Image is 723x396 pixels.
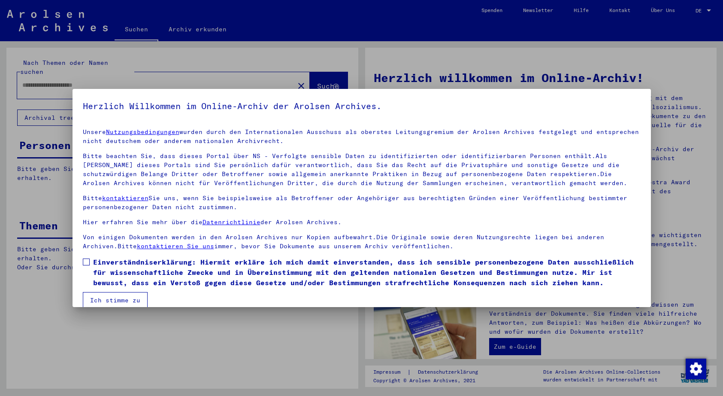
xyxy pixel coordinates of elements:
[102,194,148,202] a: kontaktieren
[83,128,641,146] p: Unsere wurden durch den Internationalen Ausschuss als oberstes Leitungsgremium der Arolsen Archiv...
[83,218,641,227] p: Hier erfahren Sie mehr über die der Arolsen Archives.
[203,218,260,226] a: Datenrichtlinie
[93,257,641,288] span: Einverständniserklärung: Hiermit erkläre ich mich damit einverstanden, dass ich sensible personen...
[83,99,641,113] h5: Herzlich Willkommen im Online-Archiv der Arolsen Archives.
[137,242,214,250] a: kontaktieren Sie uns
[83,292,148,308] button: Ich stimme zu
[106,128,179,136] a: Nutzungsbedingungen
[83,152,641,188] p: Bitte beachten Sie, dass dieses Portal über NS - Verfolgte sensible Daten zu identifizierten oder...
[686,359,706,379] img: Zustimmung ändern
[83,233,641,251] p: Von einigen Dokumenten werden in den Arolsen Archives nur Kopien aufbewahrt.Die Originale sowie d...
[83,194,641,212] p: Bitte Sie uns, wenn Sie beispielsweise als Betroffener oder Angehöriger aus berechtigten Gründen ...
